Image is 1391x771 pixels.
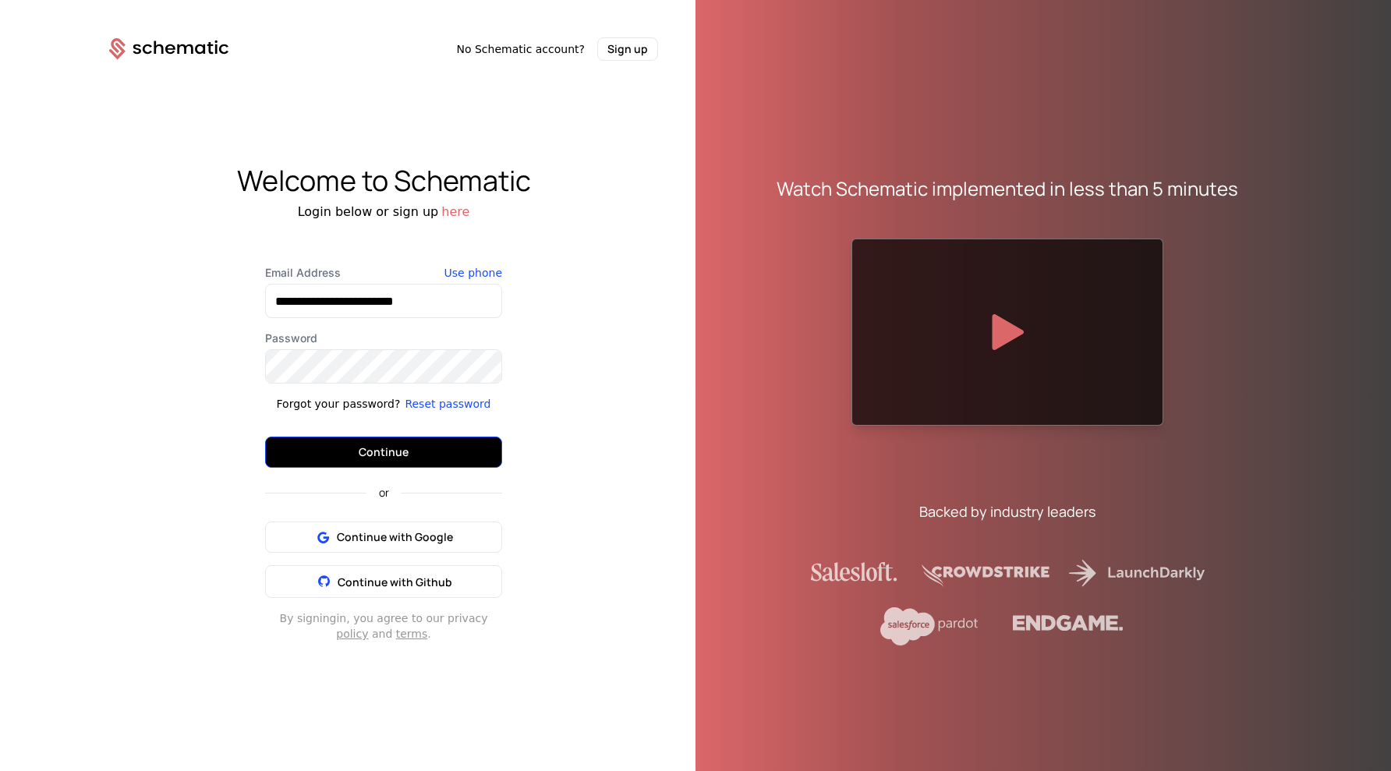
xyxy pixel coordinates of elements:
[265,437,502,468] button: Continue
[265,331,502,346] label: Password
[396,628,428,640] a: terms
[72,165,695,196] div: Welcome to Schematic
[597,37,658,61] button: Sign up
[336,628,368,640] a: policy
[277,396,401,412] div: Forgot your password?
[441,203,469,221] button: here
[265,522,502,553] button: Continue with Google
[777,176,1238,201] div: Watch Schematic implemented in less than 5 minutes
[366,487,402,498] span: or
[72,203,695,221] div: Login below or sign up
[265,265,502,281] label: Email Address
[444,265,502,281] button: Use phone
[338,575,452,589] span: Continue with Github
[337,529,453,545] span: Continue with Google
[405,396,490,412] button: Reset password
[265,565,502,598] button: Continue with Github
[265,610,502,642] div: By signing in , you agree to our privacy and .
[456,41,585,57] span: No Schematic account?
[919,500,1095,522] div: Backed by industry leaders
